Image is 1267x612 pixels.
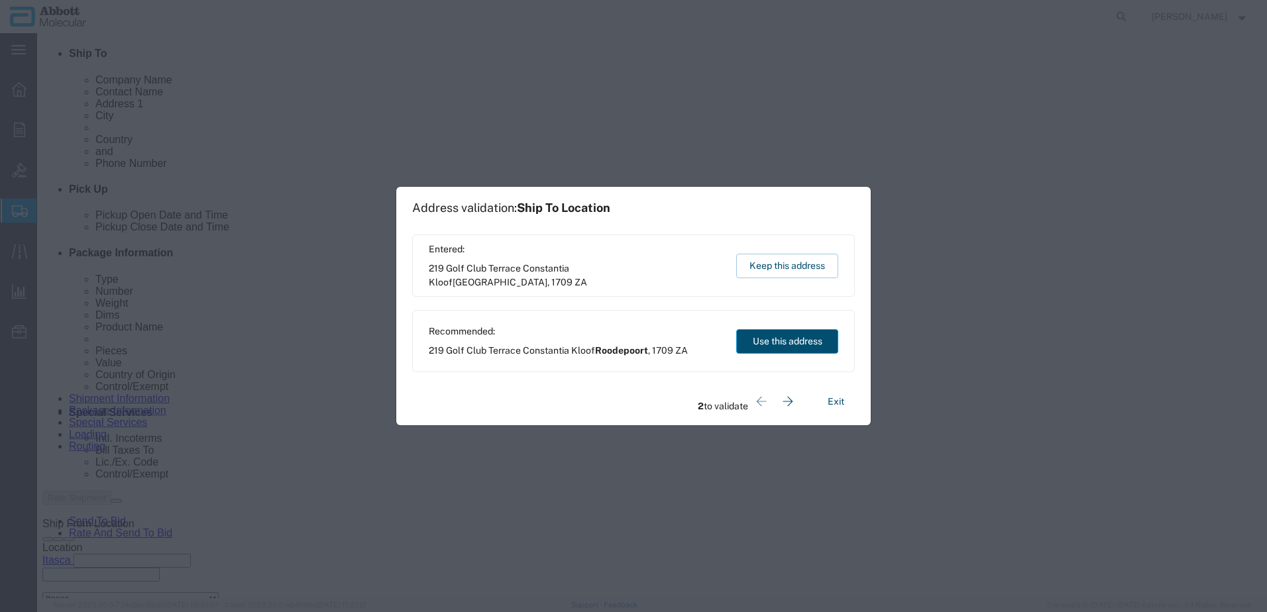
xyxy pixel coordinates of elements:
span: Entered: [429,242,724,256]
span: ZA [675,345,688,356]
span: Recommended: [429,325,688,338]
span: Roodepoort [595,345,648,356]
h1: Address validation: [412,201,610,215]
span: 219 Golf Club Terrace Constantia Kloof , [429,262,724,289]
span: 1709 [551,277,573,287]
button: Exit [817,390,855,413]
span: 1709 [652,345,673,356]
button: Keep this address [736,254,838,278]
span: ZA [575,277,587,287]
div: to validate [698,388,801,415]
span: 219 Golf Club Terrace Constantia Kloof , [429,344,688,358]
span: Ship To Location [517,201,610,215]
span: 2 [698,401,704,411]
button: Use this address [736,329,838,354]
span: [GEOGRAPHIC_DATA] [453,277,547,287]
